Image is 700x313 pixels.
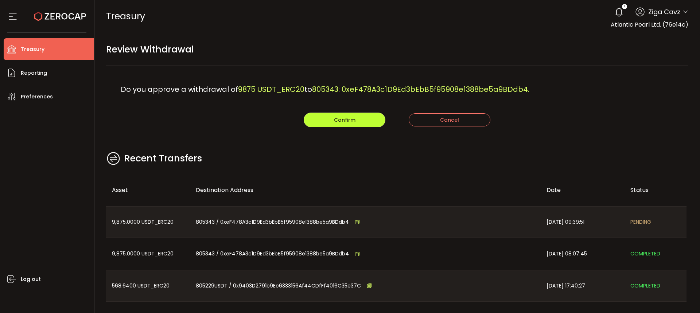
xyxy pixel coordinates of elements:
[312,84,529,94] span: 805343: 0xeF478A3c1D9Ed3bEbB5f95908e1388be5a9BDdb4.
[541,207,625,238] div: [DATE] 09:39:51
[409,113,490,126] button: Cancel
[196,218,349,226] span: 805343 / 0xeF478A3c1D9Ed3bEbB5f95908e1388be5a9BDdb4
[625,186,687,194] div: Status
[238,84,304,94] span: 9875 USDT_ERC20
[196,282,361,290] span: 805229USDT / 0x9403D2791b9Ec6333156Af44CDfFf4016C35e37C
[121,84,238,94] span: Do you approve a withdrawal of
[124,152,202,165] span: Recent Transfers
[541,270,625,302] div: [DATE] 17:40:27
[106,238,190,270] div: 9,875.0000 USDT_ERC20
[21,274,41,285] span: Log out
[440,116,459,124] span: Cancel
[541,238,625,270] div: [DATE] 08:07:45
[304,113,385,127] button: Confirm
[196,250,349,258] span: 805343 / 0xeF478A3c1D9Ed3bEbB5f95908e1388be5a9BDdb4
[664,278,700,313] iframe: Chat Widget
[106,186,190,194] div: Asset
[106,270,190,302] div: 568.6400 USDT_ERC20
[106,207,190,238] div: 9,875.0000 USDT_ERC20
[541,186,625,194] div: Date
[21,44,44,55] span: Treasury
[106,41,194,58] span: Review Withdrawal
[630,250,660,258] span: COMPLETED
[630,218,651,226] span: PENDING
[106,10,145,23] span: Treasury
[630,282,660,290] span: COMPLETED
[21,68,47,78] span: Reporting
[648,7,680,17] span: Ziga Cavz
[624,4,625,9] span: 1
[611,20,688,29] span: Atlantic Pearl Ltd. (76e14c)
[21,91,53,102] span: Preferences
[334,116,355,124] span: Confirm
[190,186,541,194] div: Destination Address
[304,84,312,94] span: to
